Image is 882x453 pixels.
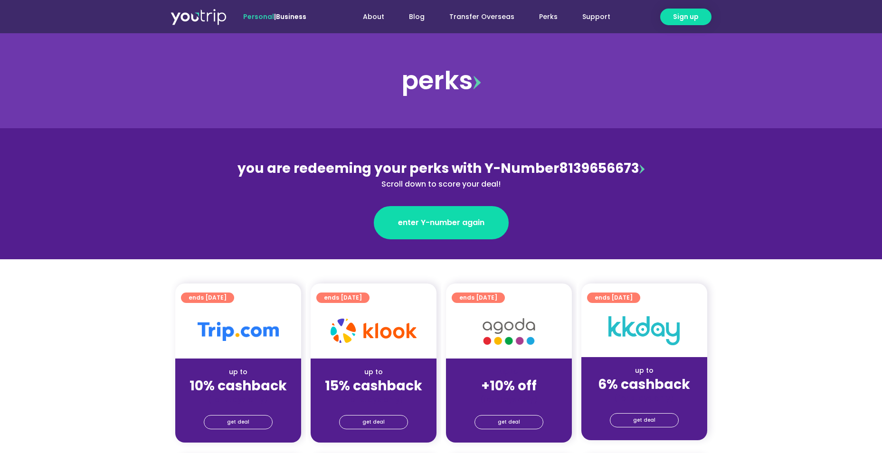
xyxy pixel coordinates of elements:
[633,414,655,427] span: get deal
[318,367,429,377] div: up to
[181,293,234,303] a: ends [DATE]
[351,8,397,26] a: About
[332,8,623,26] nav: Menu
[237,159,559,178] span: you are redeeming your perks with Y-Number
[339,415,408,429] a: get deal
[660,9,711,25] a: Sign up
[610,413,679,427] a: get deal
[235,179,647,190] div: Scroll down to score your deal!
[587,293,640,303] a: ends [DATE]
[374,206,509,239] a: enter Y-number again
[190,377,287,395] strong: 10% cashback
[243,12,306,21] span: |
[437,8,527,26] a: Transfer Overseas
[459,293,497,303] span: ends [DATE]
[204,415,273,429] a: get deal
[589,393,700,403] div: (for stays only)
[481,377,537,395] strong: +10% off
[595,293,633,303] span: ends [DATE]
[589,366,700,376] div: up to
[527,8,570,26] a: Perks
[183,367,294,377] div: up to
[570,8,623,26] a: Support
[235,159,647,190] div: 8139656673
[189,293,227,303] span: ends [DATE]
[324,293,362,303] span: ends [DATE]
[454,395,564,405] div: (for stays only)
[362,415,385,429] span: get deal
[397,8,437,26] a: Blog
[318,395,429,405] div: (for stays only)
[474,415,543,429] a: get deal
[276,12,306,21] a: Business
[500,367,518,377] span: up to
[183,395,294,405] div: (for stays only)
[243,12,274,21] span: Personal
[452,293,505,303] a: ends [DATE]
[325,377,422,395] strong: 15% cashback
[498,415,520,429] span: get deal
[398,217,484,228] span: enter Y-number again
[598,375,690,394] strong: 6% cashback
[673,12,699,22] span: Sign up
[316,293,370,303] a: ends [DATE]
[227,415,249,429] span: get deal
